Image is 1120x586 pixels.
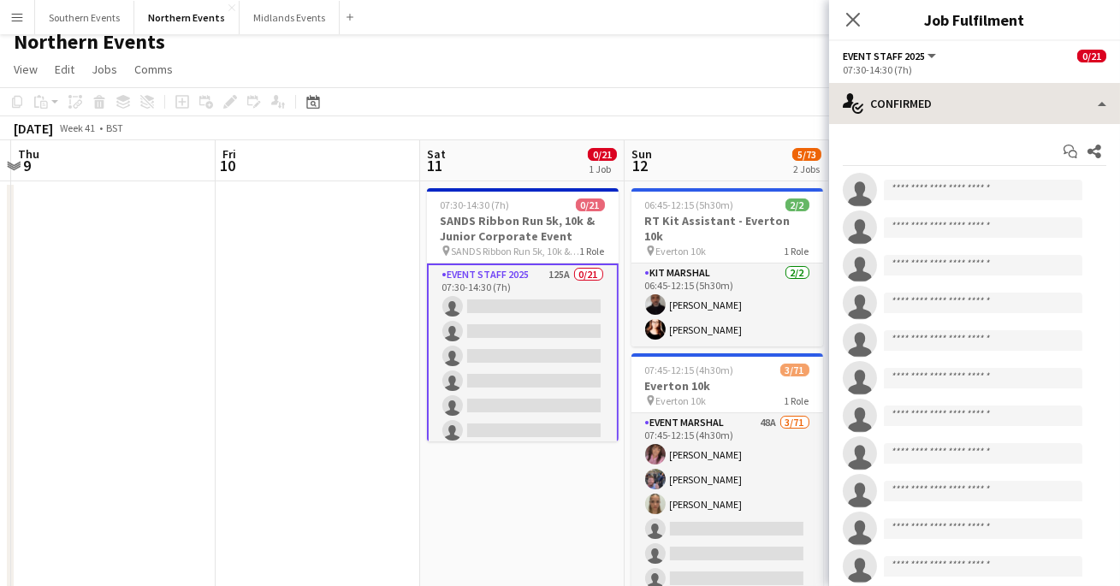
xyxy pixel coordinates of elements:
[631,188,823,346] app-job-card: 06:45-12:15 (5h30m)2/2RT Kit Assistant - Everton 10k Everton 10k1 RoleKit Marshal2/206:45-12:15 (...
[645,198,734,211] span: 06:45-12:15 (5h30m)
[656,245,707,257] span: Everton 10k
[631,378,823,394] h3: Everton 10k
[15,156,39,175] span: 9
[220,156,236,175] span: 10
[48,58,81,80] a: Edit
[829,9,1120,31] h3: Job Fulfilment
[35,1,134,34] button: Southern Events
[18,146,39,162] span: Thu
[576,198,605,211] span: 0/21
[134,62,173,77] span: Comms
[631,263,823,346] app-card-role: Kit Marshal2/206:45-12:15 (5h30m)[PERSON_NAME][PERSON_NAME]
[240,1,340,34] button: Midlands Events
[829,83,1120,124] div: Confirmed
[629,156,652,175] span: 12
[134,1,240,34] button: Northern Events
[785,394,809,407] span: 1 Role
[55,62,74,77] span: Edit
[56,121,99,134] span: Week 41
[1077,50,1106,62] span: 0/21
[792,148,821,161] span: 5/73
[580,245,605,257] span: 1 Role
[427,213,619,244] h3: SANDS Ribbon Run 5k, 10k & Junior Corporate Event
[127,58,180,80] a: Comms
[7,58,44,80] a: View
[92,62,117,77] span: Jobs
[452,245,580,257] span: SANDS Ribbon Run 5k, 10k & Junior Corporate Event
[441,198,510,211] span: 07:30-14:30 (7h)
[843,50,925,62] span: Event Staff 2025
[843,63,1106,76] div: 07:30-14:30 (7h)
[793,163,821,175] div: 2 Jobs
[14,29,165,55] h1: Northern Events
[631,146,652,162] span: Sun
[222,146,236,162] span: Fri
[589,163,616,175] div: 1 Job
[631,213,823,244] h3: RT Kit Assistant - Everton 10k
[843,50,939,62] button: Event Staff 2025
[427,188,619,441] app-job-card: 07:30-14:30 (7h)0/21SANDS Ribbon Run 5k, 10k & Junior Corporate Event SANDS Ribbon Run 5k, 10k & ...
[785,198,809,211] span: 2/2
[85,58,124,80] a: Jobs
[14,62,38,77] span: View
[14,120,53,137] div: [DATE]
[785,245,809,257] span: 1 Role
[780,364,809,376] span: 3/71
[656,394,707,407] span: Everton 10k
[588,148,617,161] span: 0/21
[424,156,446,175] span: 11
[645,364,734,376] span: 07:45-12:15 (4h30m)
[427,146,446,162] span: Sat
[106,121,123,134] div: BST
